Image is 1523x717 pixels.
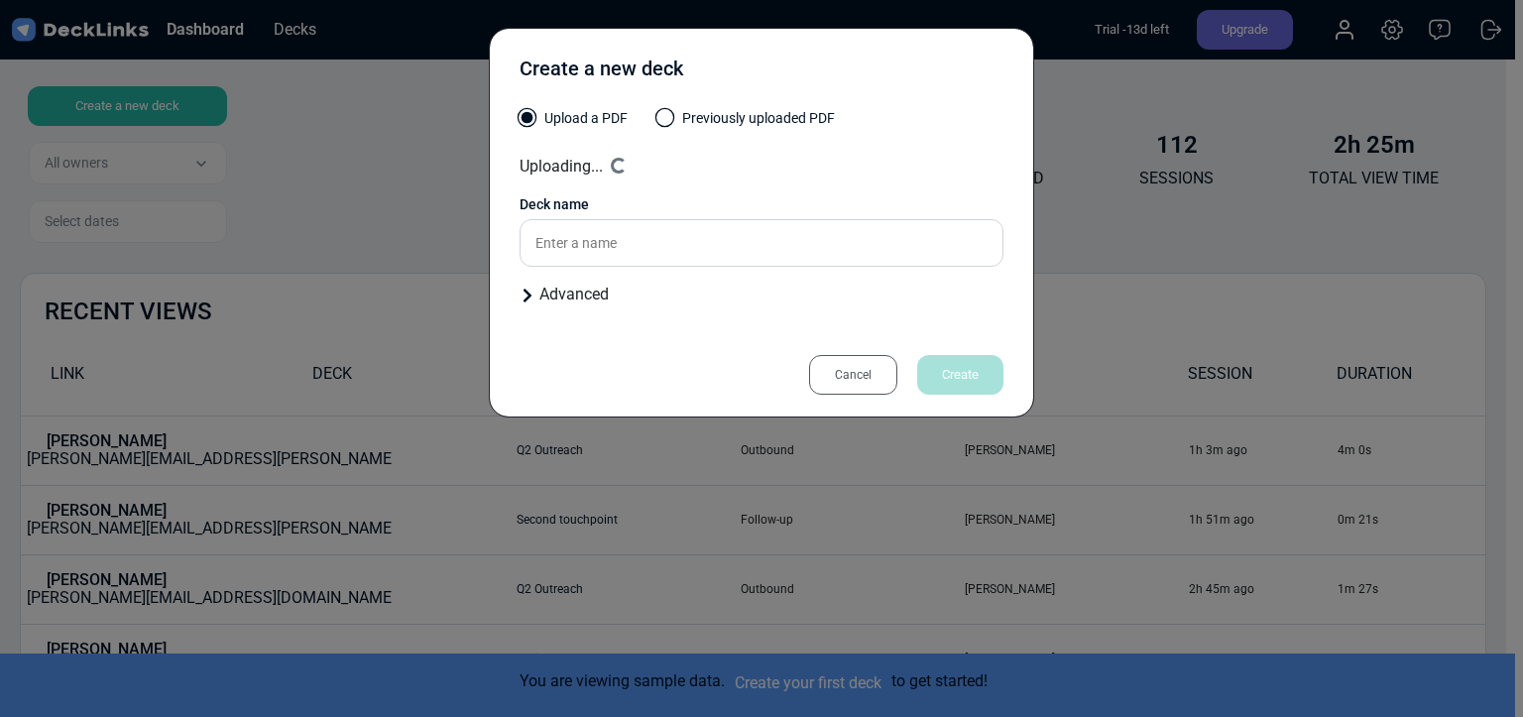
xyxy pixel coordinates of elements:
div: Create a new deck [520,54,683,93]
span: Uploading... [520,157,603,176]
label: Upload a PDF [520,108,628,139]
div: Cancel [809,355,897,395]
div: Advanced [520,283,1003,306]
div: Deck name [520,194,1003,215]
input: Enter a name [520,219,1003,267]
label: Previously uploaded PDF [657,108,835,139]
